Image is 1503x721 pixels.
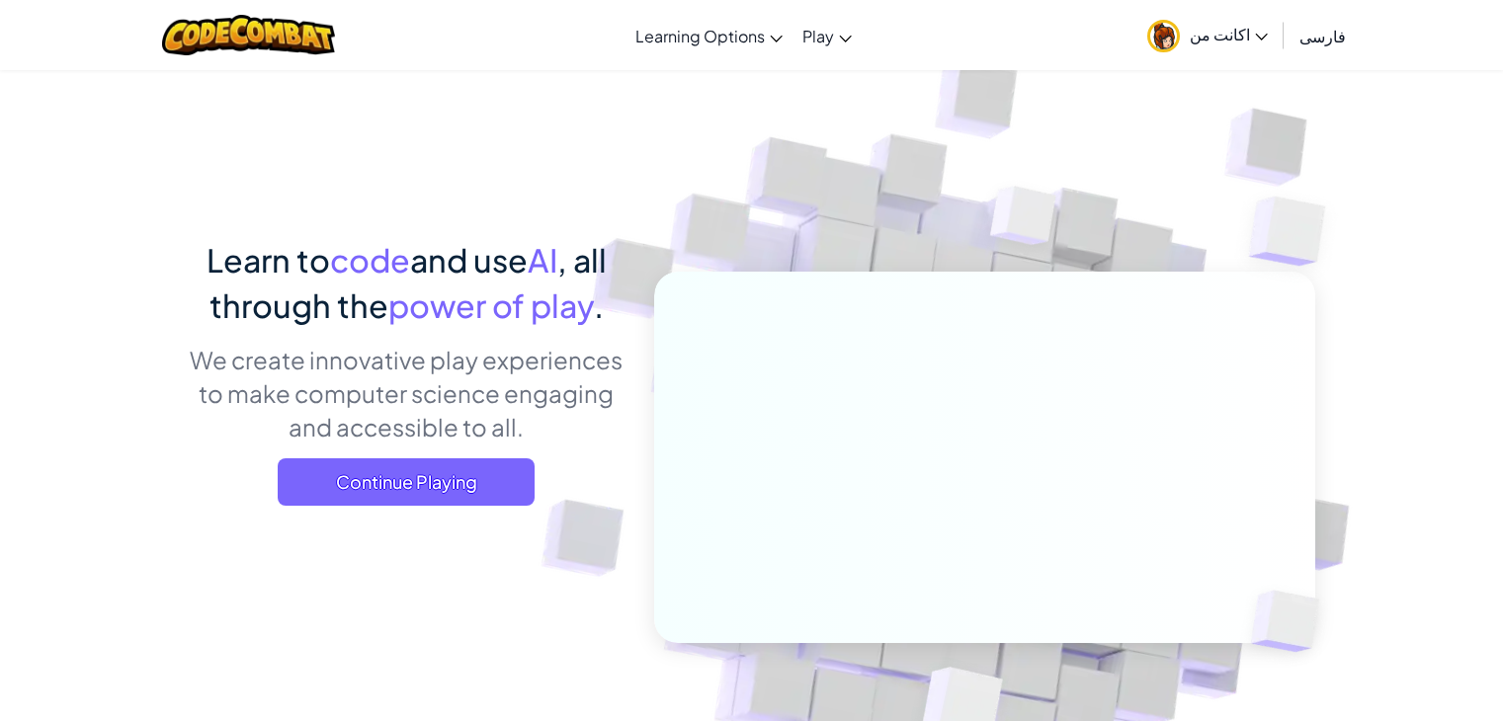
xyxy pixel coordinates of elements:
[635,26,765,46] span: Learning Options
[1137,4,1278,66] a: اکانت من
[793,9,862,62] a: Play
[162,15,335,55] img: CodeCombat logo
[330,240,410,280] span: code
[1147,20,1180,52] img: avatar
[528,240,557,280] span: AI
[594,285,604,325] span: .
[388,285,594,325] span: power of play
[953,147,1095,294] img: Overlap cubes
[1299,26,1346,46] span: فارسی
[1210,148,1380,315] img: Overlap cubes
[189,343,625,443] p: We create innovative play experiences to make computer science engaging and accessible to all.
[1290,9,1356,62] a: فارسی
[410,240,528,280] span: and use
[278,458,535,506] a: Continue Playing
[626,9,793,62] a: Learning Options
[802,26,834,46] span: Play
[1190,24,1268,44] span: اکانت من
[1217,549,1366,693] img: Overlap cubes
[207,240,330,280] span: Learn to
